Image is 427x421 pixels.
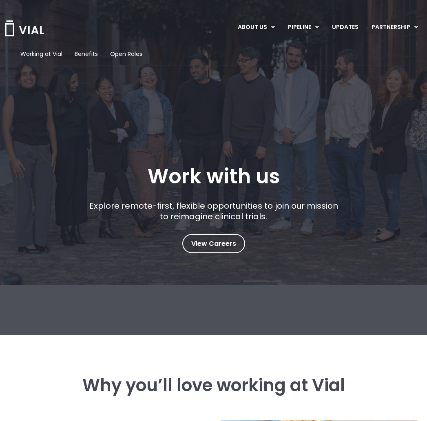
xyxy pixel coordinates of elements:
a: UPDATES [325,20,365,34]
a: Benefits [75,50,98,58]
img: Vial Logo [4,20,45,36]
a: Open Roles [110,50,142,58]
p: Explore remote-first, flexible opportunities to join our mission to reimagine clinical trials. [86,200,341,222]
h1: Work with us [148,165,280,188]
a: PARTNERSHIPMenu Toggle [365,20,425,34]
a: PIPELINEMenu Toggle [281,20,325,34]
a: ABOUT USMenu Toggle [231,20,281,34]
span: View Careers [191,238,236,249]
a: Working at Vial [20,50,62,58]
a: View Careers [182,234,245,253]
h3: Why you’ll love working at Vial [8,376,419,395]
